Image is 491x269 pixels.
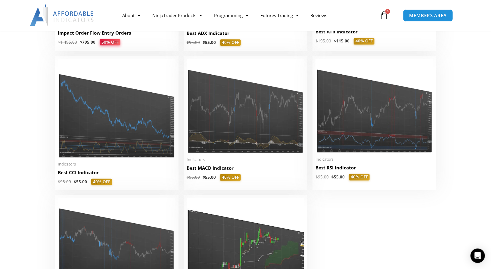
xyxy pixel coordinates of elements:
span: $ [315,174,318,180]
bdi: 95.00 [187,40,200,45]
h2: Best ADX Indicator [187,30,304,36]
h2: Best MACD Indicator [187,165,304,171]
span: 40% OFF [220,39,241,46]
bdi: 55.00 [203,40,216,45]
a: NinjaTrader Products [146,8,208,22]
bdi: 55.00 [74,179,87,184]
a: Best ATR Indicator [315,29,433,38]
bdi: 55.00 [331,174,345,180]
bdi: 795.00 [80,39,95,45]
a: Impact Order Flow Entry Orders [58,30,176,39]
bdi: 1,495.00 [58,39,77,45]
span: 0 [385,9,390,14]
bdi: 95.00 [315,174,329,180]
a: Best ADX Indicator [187,30,304,39]
a: 0 [371,7,397,24]
span: $ [187,175,189,180]
span: Indicators [187,157,304,162]
span: $ [315,38,318,44]
span: $ [80,39,82,45]
span: 50% OFF [100,39,120,46]
bdi: 95.00 [58,179,71,184]
img: Best CCI Indicator [58,59,176,158]
span: $ [58,179,60,184]
span: 40% OFF [349,174,370,181]
h2: Impact Order Flow Entry Orders [58,30,176,36]
img: LogoAI | Affordable Indicators – NinjaTrader [30,5,95,26]
span: $ [58,39,60,45]
img: Best RSI Indicator [315,59,433,153]
span: 40% OFF [220,174,241,181]
nav: Menu [116,8,378,22]
span: $ [74,179,76,184]
a: Futures Trading [254,8,305,22]
h2: Best CCI Indicator [58,169,176,176]
bdi: 115.00 [334,38,350,44]
a: MEMBERS AREA [403,9,453,22]
div: Open Intercom Messenger [471,249,485,263]
bdi: 95.00 [187,175,200,180]
img: Best MACD Indicator [187,59,304,153]
a: Best RSI Indicator [315,165,433,174]
bdi: 55.00 [203,175,216,180]
span: $ [203,175,205,180]
h2: Best RSI Indicator [315,165,433,171]
bdi: 195.00 [315,38,331,44]
a: Programming [208,8,254,22]
span: Indicators [58,162,176,167]
span: $ [331,174,334,180]
a: Best MACD Indicator [187,165,304,174]
span: $ [187,40,189,45]
span: $ [203,40,205,45]
span: MEMBERS AREA [409,13,447,18]
a: Reviews [305,8,334,22]
span: 40% OFF [354,38,374,45]
h2: Best ATR Indicator [315,29,433,35]
span: 40% OFF [91,179,112,185]
a: About [116,8,146,22]
a: Best CCI Indicator [58,169,176,179]
span: Indicators [315,157,433,162]
span: $ [334,38,336,44]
